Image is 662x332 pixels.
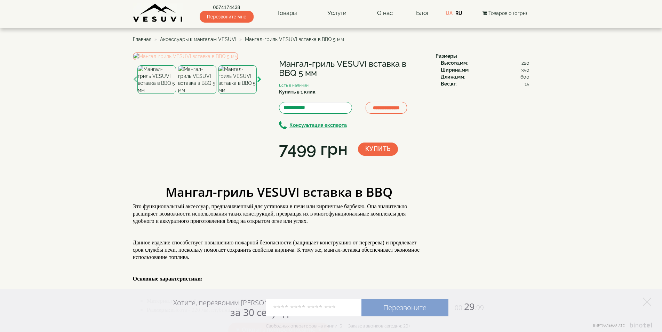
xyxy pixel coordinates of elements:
[441,80,529,87] div: :
[370,5,400,21] a: О нас
[133,203,407,224] span: Это функциональный аксессуар, предназначенный для установки в печи или кирпичные барбекю. Она зна...
[593,323,625,328] span: Виртуальная АТС
[358,143,398,156] button: Купить
[200,4,254,11] a: 0674174438
[266,323,410,329] div: Свободных операторов на линии: 5 Заказов звонков сегодня: 20+
[230,306,293,319] span: за 30 секунд?
[589,323,653,332] a: Виртуальная АТС
[133,240,420,260] span: Данное изделие способствует повышению пожарной безопасности (защищает конструкцию от перегрева) и...
[441,59,529,66] div: :
[474,303,484,312] span: :99
[441,66,529,73] div: :
[521,66,529,73] span: 350
[448,300,484,313] span: 29
[320,5,353,21] a: Услуги
[455,303,464,312] span: 00:
[279,88,316,95] label: Купить в 1 клик
[137,65,176,94] img: Мангал-гриль VESUVI вставка в BBQ 5 мм
[289,123,347,128] b: Консультация експерта
[441,60,467,66] b: Высота,мм
[488,10,527,16] span: Товаров 0 (0грн)
[436,53,457,59] b: Размеры
[173,298,293,318] div: Хотите, перезвоним [PERSON_NAME]
[441,74,464,80] b: Длина,мм
[416,9,429,16] a: Блог
[520,73,529,80] span: 600
[270,5,304,21] a: Товары
[133,52,238,60] img: Мангал-гриль VESUVI вставка в BBQ 5 мм
[441,67,469,73] b: Ширина,мм
[441,73,529,80] div: :
[133,276,203,282] span: Основные характеристики:
[160,37,236,42] a: Аксессуары к мангалам VESUVI
[446,10,453,16] a: UA
[279,83,309,88] small: Есть в наличии
[521,59,529,66] span: 220
[279,137,348,161] div: 7499 грн
[441,81,456,87] b: Вес,кг
[178,65,216,94] img: Мангал-гриль VESUVI вставка в BBQ 5 мм
[455,10,462,16] a: RU
[480,9,529,17] button: Товаров 0 (0грн)
[133,37,151,42] a: Главная
[279,59,425,78] h1: Мангал-гриль VESUVI вставка в BBQ 5 мм
[361,299,448,316] a: Перезвоните
[218,65,257,94] img: Мангал-гриль VESUVI вставка в BBQ 5 мм
[200,11,254,23] span: Перезвоните мне
[133,3,183,23] img: Завод VESUVI
[525,80,529,87] span: 15
[166,184,392,201] span: Мангал-гриль VESUVI вставка в BBQ
[245,37,344,42] span: Мангал-гриль VESUVI вставка в BBQ 5 мм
